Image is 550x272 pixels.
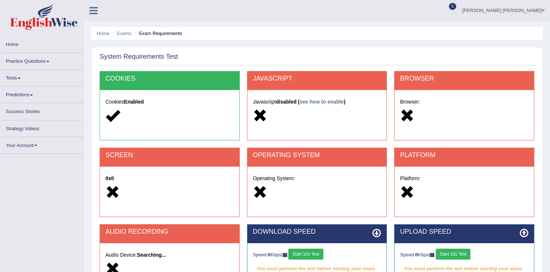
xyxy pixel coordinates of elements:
[0,137,84,151] a: Your Account
[133,30,182,37] li: Exam Requirements
[400,249,528,261] div: Speed: Kbps
[0,36,84,50] a: Home
[124,99,144,105] strong: Enabled
[415,252,418,257] strong: 0
[253,228,381,236] h2: DOWNLOAD SPEED
[0,70,84,84] a: Tests
[0,86,84,101] a: Predictions
[105,75,234,82] h2: COOKIES
[105,152,234,159] h2: SCREEN
[253,249,381,261] div: Speed: Kbps
[300,99,344,105] a: see how to enable
[253,152,381,159] h2: OPERATING SYSTEM
[117,31,132,36] a: Exams
[253,75,381,82] h2: JAVASCRIPT
[0,53,84,67] a: Practice Questions
[436,249,470,260] button: Start 10s Test
[400,228,528,236] h2: UPLOAD SPEED
[288,249,323,260] button: Start 10s Test
[400,75,528,82] h2: BROWSER
[105,228,234,236] h2: AUDIO RECORDING
[268,252,270,257] strong: 0
[137,252,166,258] strong: Searching...
[105,99,234,105] h5: Cookies
[400,99,528,105] h5: Browser:
[281,253,287,257] img: ajax-loader-fb-connection.gif
[105,252,234,258] h5: Audio Device:
[100,53,178,61] h2: System Requirements Test
[253,99,381,105] h5: Javascript
[0,103,84,117] a: Success Stories
[253,176,381,181] h5: Operating System:
[276,99,346,105] strong: disabled ( )
[105,175,114,181] strong: 0x0
[97,31,109,36] a: Home
[400,152,528,159] h2: PLATFORM
[428,253,434,257] img: ajax-loader-fb-connection.gif
[0,120,84,135] a: Strategy Videos
[449,3,456,10] span: 0
[400,176,528,181] h5: Platform:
